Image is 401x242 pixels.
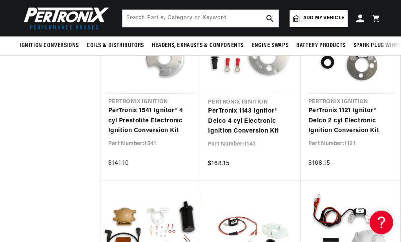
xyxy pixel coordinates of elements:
img: Pertronix [20,5,110,32]
span: Coils & Distributors [87,42,144,50]
a: PerTronix 1121 Ignitor® Delco 2 cyl Electronic Ignition Conversion Kit [308,106,393,136]
summary: Battery Products [292,36,350,55]
summary: Headers, Exhausts & Components [148,36,248,55]
summary: Coils & Distributors [83,36,148,55]
span: Add my vehicle [303,15,344,22]
a: PerTronix 1541 Ignitor® 4 cyl Prestolite Electronic Ignition Conversion Kit [108,106,193,136]
summary: Ignition Conversions [20,36,83,55]
span: Headers, Exhausts & Components [152,42,244,50]
summary: Engine Swaps [248,36,292,55]
span: Ignition Conversions [20,42,79,50]
span: Battery Products [296,42,346,50]
a: Add my vehicle [290,10,348,27]
input: Search Part #, Category or Keyword [122,10,279,27]
span: Engine Swaps [252,42,288,50]
button: search button [261,10,279,27]
a: PerTronix 1143 Ignitor® Delco 4 cyl Electronic Ignition Conversion Kit [208,106,293,136]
